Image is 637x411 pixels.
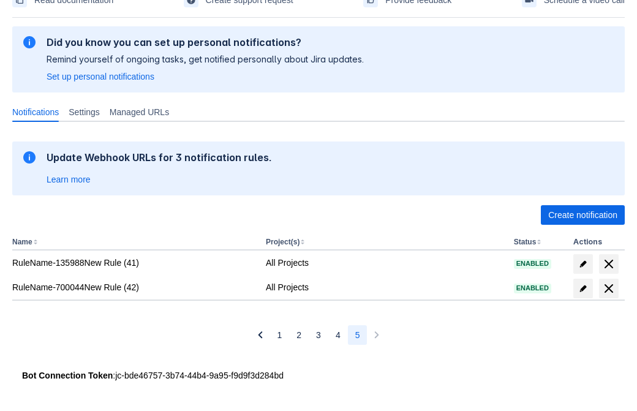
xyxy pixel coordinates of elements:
span: Settings [69,106,100,118]
th: Actions [568,235,625,251]
span: 3 [316,325,321,345]
div: : jc-bde46757-3b74-44b4-9a95-f9d9f3d284bd [22,369,615,382]
div: All Projects [266,257,504,269]
button: Next [367,325,386,345]
span: Enabled [514,260,551,267]
span: edit [578,284,588,293]
div: RuleName-700044New Rule (42) [12,281,256,293]
button: Page 4 [328,325,348,345]
span: edit [578,259,588,269]
span: Managed URLs [110,106,169,118]
h2: Did you know you can set up personal notifications? [47,36,364,48]
button: Create notification [541,205,625,225]
a: Learn more [47,173,91,186]
h2: Update Webhook URLs for 3 notification rules. [47,151,272,164]
button: Page 1 [270,325,290,345]
button: Project(s) [266,238,300,246]
span: Create notification [548,205,617,225]
button: Previous [251,325,270,345]
button: Page 2 [289,325,309,345]
div: All Projects [266,281,504,293]
span: Notifications [12,106,59,118]
span: delete [601,281,616,296]
button: Name [12,238,32,246]
span: 5 [355,325,360,345]
span: information [22,150,37,165]
strong: Bot Connection Token [22,371,113,380]
span: information [22,35,37,50]
p: Remind yourself of ongoing tasks, get notified personally about Jira updates. [47,53,364,66]
span: Enabled [514,285,551,292]
nav: Pagination [251,325,387,345]
button: Page 3 [309,325,328,345]
button: Status [514,238,537,246]
span: delete [601,257,616,271]
button: Page 5 [348,325,367,345]
span: 2 [296,325,301,345]
span: 1 [277,325,282,345]
span: 4 [336,325,341,345]
div: RuleName-135988New Rule (41) [12,257,256,269]
a: Set up personal notifications [47,70,154,83]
